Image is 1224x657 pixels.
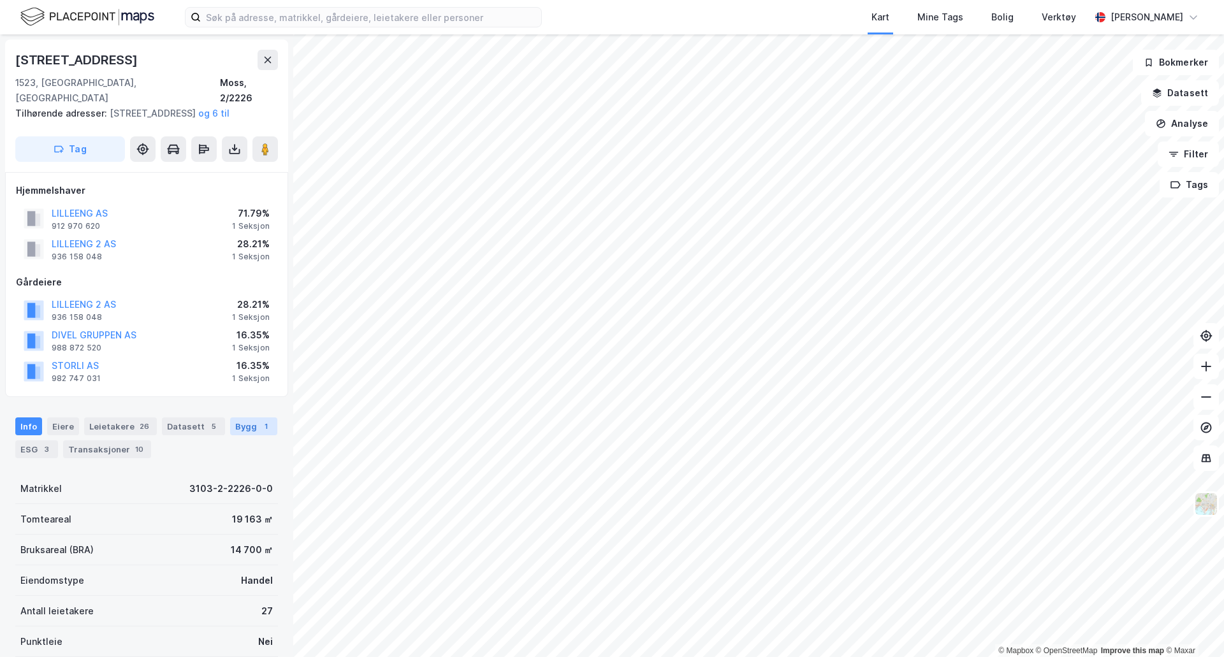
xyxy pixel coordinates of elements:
[20,603,94,619] div: Antall leietakere
[1101,646,1164,655] a: Improve this map
[15,106,268,121] div: [STREET_ADDRESS]
[1158,141,1219,167] button: Filter
[1145,111,1219,136] button: Analyse
[1042,10,1076,25] div: Verktøy
[1160,596,1224,657] div: Kontrollprogram for chat
[232,297,270,312] div: 28.21%
[232,221,270,231] div: 1 Seksjon
[207,420,220,433] div: 5
[991,10,1014,25] div: Bolig
[52,221,100,231] div: 912 970 620
[241,573,273,588] div: Handel
[232,358,270,373] div: 16.35%
[15,417,42,435] div: Info
[220,75,278,106] div: Moss, 2/2226
[15,440,58,458] div: ESG
[258,634,273,649] div: Nei
[47,417,79,435] div: Eiere
[189,481,273,496] div: 3103-2-2226-0-0
[1194,492,1218,516] img: Z
[20,542,94,558] div: Bruksareal (BRA)
[20,634,62,649] div: Punktleie
[1160,172,1219,198] button: Tags
[232,328,270,343] div: 16.35%
[52,373,101,384] div: 982 747 031
[232,343,270,353] div: 1 Seksjon
[201,8,541,27] input: Søk på adresse, matrikkel, gårdeiere, leietakere eller personer
[15,108,110,119] span: Tilhørende adresser:
[63,440,151,458] div: Transaksjoner
[232,312,270,322] div: 1 Seksjon
[1036,646,1098,655] a: OpenStreetMap
[231,542,273,558] div: 14 700 ㎡
[137,420,152,433] div: 26
[133,443,146,456] div: 10
[15,75,220,106] div: 1523, [GEOGRAPHIC_DATA], [GEOGRAPHIC_DATA]
[20,481,62,496] div: Matrikkel
[230,417,277,435] div: Bygg
[52,312,102,322] div: 936 158 048
[259,420,272,433] div: 1
[1133,50,1219,75] button: Bokmerker
[1160,596,1224,657] iframe: Chat Widget
[917,10,963,25] div: Mine Tags
[16,275,277,290] div: Gårdeiere
[232,206,270,221] div: 71.79%
[15,136,125,162] button: Tag
[261,603,273,619] div: 27
[1141,80,1219,106] button: Datasett
[40,443,53,456] div: 3
[52,252,102,262] div: 936 158 048
[20,573,84,588] div: Eiendomstype
[20,512,71,527] div: Tomteareal
[16,183,277,198] div: Hjemmelshaver
[15,50,140,70] div: [STREET_ADDRESS]
[232,252,270,262] div: 1 Seksjon
[871,10,889,25] div: Kart
[52,343,101,353] div: 988 872 520
[84,417,157,435] div: Leietakere
[1111,10,1183,25] div: [PERSON_NAME]
[162,417,225,435] div: Datasett
[20,6,154,28] img: logo.f888ab2527a4732fd821a326f86c7f29.svg
[232,512,273,527] div: 19 163 ㎡
[232,236,270,252] div: 28.21%
[232,373,270,384] div: 1 Seksjon
[998,646,1033,655] a: Mapbox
